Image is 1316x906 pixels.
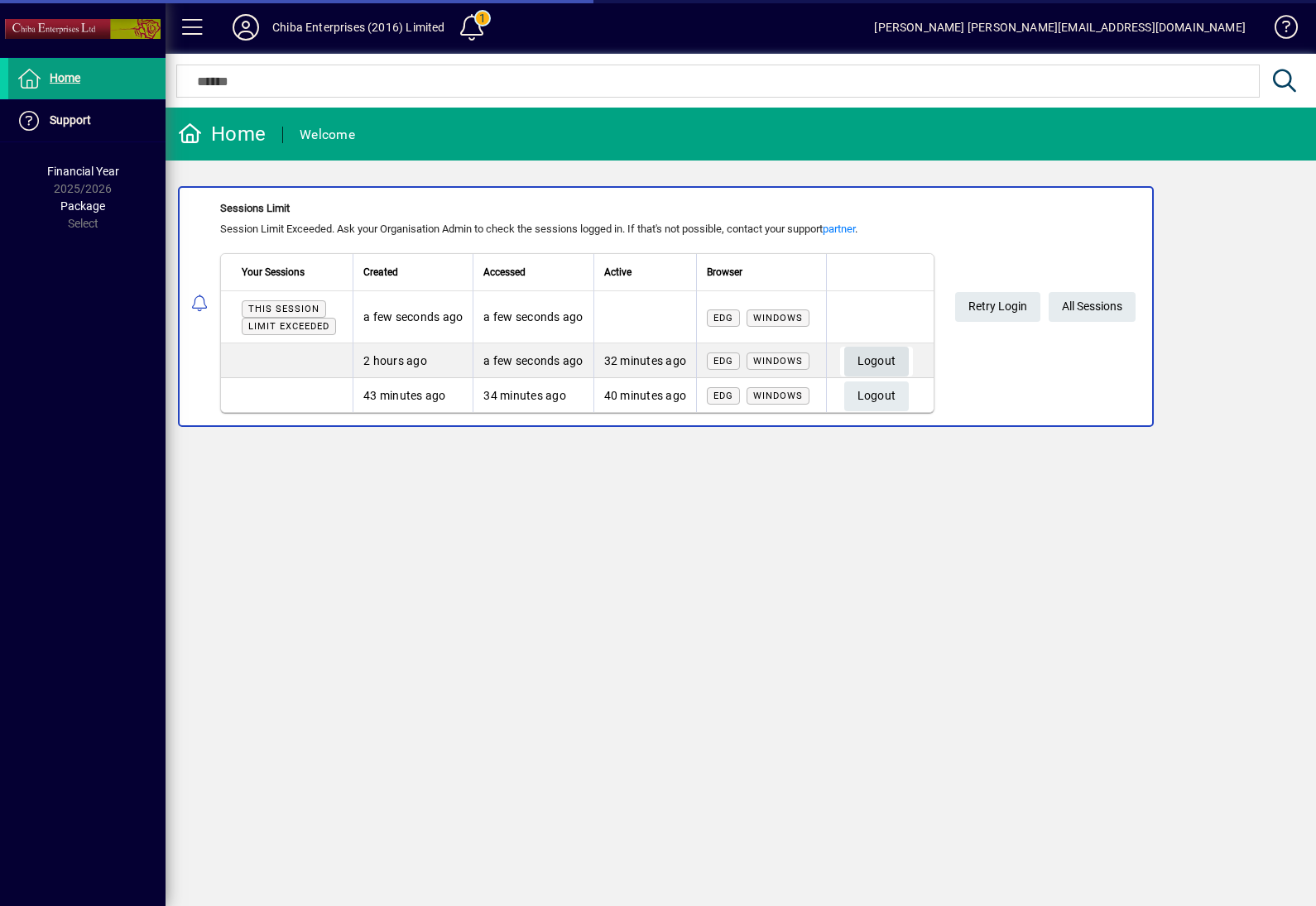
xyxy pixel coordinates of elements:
[363,263,398,281] span: Created
[844,347,910,376] button: Logout
[473,291,593,343] td: a few seconds ago
[473,343,593,378] td: a few seconds ago
[823,223,855,235] a: partner
[857,382,896,410] span: Logout
[593,343,697,378] td: 32 minutes ago
[300,122,355,148] div: Welcome
[753,356,803,367] span: Windows
[857,348,896,375] span: Logout
[753,391,803,401] span: Windows
[219,12,272,42] button: Profile
[272,14,445,41] div: Chiba Enterprises (2016) Limited
[8,100,166,141] a: Support
[353,378,473,412] td: 43 minutes ago
[844,381,910,411] button: Logout
[713,391,733,401] span: Edg
[1049,292,1136,322] a: All Sessions
[242,263,305,281] span: Your Sessions
[968,293,1027,320] span: Retry Login
[60,199,105,213] span: Package
[473,378,593,412] td: 34 minutes ago
[753,313,803,324] span: Windows
[220,221,934,237] div: Session Limit Exceeded. Ask your Organisation Admin to check the sessions logged in. If that's no...
[353,343,473,378] td: 2 hours ago
[47,165,119,178] span: Financial Year
[353,291,473,343] td: a few seconds ago
[955,292,1040,322] button: Retry Login
[713,356,733,367] span: Edg
[604,263,632,281] span: Active
[593,378,697,412] td: 40 minutes ago
[178,121,266,147] div: Home
[50,71,80,84] span: Home
[707,263,742,281] span: Browser
[713,313,733,324] span: Edg
[50,113,91,127] span: Support
[874,14,1246,41] div: [PERSON_NAME] [PERSON_NAME][EMAIL_ADDRESS][DOMAIN_NAME]
[483,263,526,281] span: Accessed
[220,200,934,217] div: Sessions Limit
[1062,293,1122,320] span: All Sessions
[166,186,1316,427] app-alert-notification-menu-item: Sessions Limit
[1262,3,1295,57] a: Knowledge Base
[248,304,319,314] span: This session
[248,321,329,332] span: Limit exceeded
